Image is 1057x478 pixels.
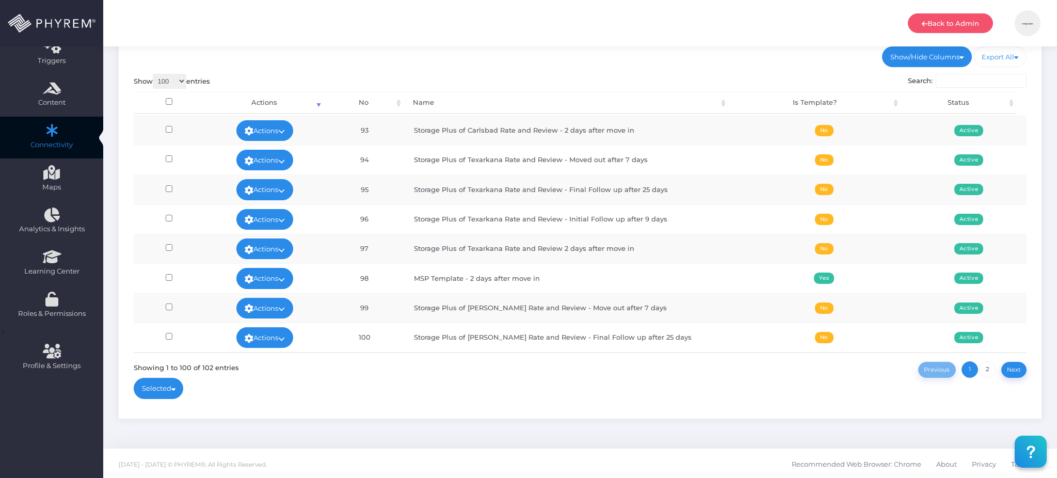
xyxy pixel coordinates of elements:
a: Show/Hide Columns [882,46,972,67]
span: No [815,302,834,314]
a: Export All [974,46,1027,67]
span: Content [7,98,97,108]
th: Is Template?: activate to sort column ascending [728,92,901,114]
select: Showentries [153,74,186,89]
span: Recommended Web Browser: Chrome [792,453,921,475]
td: 95 [324,174,405,204]
span: Profile & Settings [23,361,81,371]
td: Storage Plus of [PERSON_NAME] Rate and Review - Move out after 7 days [405,293,738,323]
td: Storage Plus of Texarkana Rate and Review - Initial Follow up after 9 days [405,204,738,234]
td: 100 [324,323,405,352]
a: Actions [236,209,293,230]
span: Yes [814,273,834,284]
th: Status: activate to sort column ascending [901,92,1016,114]
span: No [815,214,834,225]
span: No [815,125,834,136]
th: Name: activate to sort column ascending [404,92,728,114]
td: Storage Plus of Carlsbad Rate and Review - 2 days after move in [405,116,738,145]
span: Active [954,302,984,314]
span: Analytics & Insights [7,224,97,234]
a: Actions [236,298,293,318]
span: Roles & Permissions [7,309,97,319]
span: No [815,184,834,195]
th: No: activate to sort column ascending [324,92,404,114]
span: No [815,332,834,343]
td: Storage Plus of Texarkana Rate and Review - Final Follow up after 25 days [405,174,738,204]
span: Active [954,243,984,254]
span: Active [954,332,984,343]
td: Storage Plus of Texarkana Rate and Review 2 days after move in [405,234,738,263]
span: Active [954,273,984,284]
span: Active [954,214,984,225]
a: Actions [236,268,293,289]
span: T&C [1011,453,1024,475]
th: Actions [205,92,324,114]
span: Active [954,184,984,195]
a: 1 [962,361,978,378]
label: Search: [908,74,1027,88]
a: Back to Admin [908,13,993,33]
span: Maps [42,182,61,193]
div: Showing 1 to 100 of 102 entries [134,360,239,373]
td: 96 [324,204,405,234]
a: Actions [236,120,293,141]
a: Actions [236,179,293,200]
span: No [815,154,834,166]
td: 93 [324,116,405,145]
td: 99 [324,293,405,323]
a: Actions [236,150,293,170]
span: Active [954,125,984,136]
span: Privacy [972,453,996,475]
a: Actions [236,238,293,259]
td: 97 [324,234,405,263]
td: Storage Plus of [PERSON_NAME] Rate and Review - Final Follow up after 25 days [405,323,738,352]
span: Active [954,154,984,166]
input: Search: [936,74,1027,88]
a: Selected [134,378,184,399]
span: Learning Center [7,266,97,277]
a: Actions [236,327,293,348]
td: 94 [324,145,405,174]
td: Storage Plus of Texarkana Rate and Review - Moved out after 7 days [405,145,738,174]
span: About [936,453,957,475]
td: 98 [324,263,405,293]
span: No [815,243,834,254]
label: Show entries [134,74,210,89]
a: Next [1001,362,1027,378]
td: MSP Template - 2 days after move in [405,263,738,293]
span: [DATE] - [DATE] © PHYREM®. All Rights Reserved. [119,461,267,468]
a: 2 [979,361,996,378]
span: Triggers [7,56,97,66]
span: Connectivity [7,140,97,150]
